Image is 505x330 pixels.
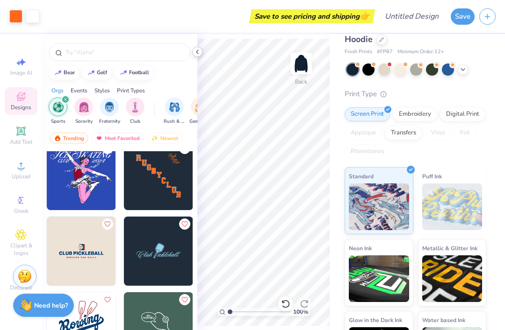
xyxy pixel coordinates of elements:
[75,118,93,125] span: Sorority
[130,102,140,112] img: Club Image
[349,255,409,302] img: Neon Ink
[454,126,476,140] div: Foil
[422,171,442,181] span: Puff Ink
[120,70,127,76] img: trend_line.gif
[349,171,374,181] span: Standard
[115,66,153,80] button: football
[345,126,382,140] div: Applique
[64,70,75,75] div: bear
[193,217,262,286] img: f5f30b64-36b6-42c5-957c-69bcac4d2936
[65,48,184,57] input: Try "Alpha"
[252,9,373,23] div: Save to see pricing and shipping
[293,308,308,316] span: 100 %
[10,138,32,146] span: Add Text
[345,107,390,121] div: Screen Print
[102,218,113,230] button: Like
[195,102,206,112] img: Game Day Image
[422,255,483,302] img: Metallic & Glitter Ink
[97,70,107,75] div: golf
[189,118,211,125] span: Game Day
[164,98,185,125] button: filter button
[345,89,486,99] div: Print Type
[385,126,422,140] div: Transfers
[129,70,149,75] div: football
[54,135,61,141] img: trending.gif
[451,8,475,25] button: Save
[51,118,65,125] span: Sports
[50,133,88,144] div: Trending
[179,218,190,230] button: Like
[104,102,115,112] img: Fraternity Image
[345,145,390,159] div: Rhinestones
[151,135,159,141] img: Newest.gif
[393,107,437,121] div: Embroidery
[49,98,67,125] button: filter button
[117,86,145,95] div: Print Types
[47,141,116,210] img: 587c52d8-59a2-4d4d-a119-23a6470c74b3
[79,102,89,112] img: Sorority Image
[99,118,120,125] span: Fraternity
[377,7,446,26] input: Untitled Design
[193,141,262,210] img: cbd3832f-96b3-4f47-bd02-af333a3825b4
[71,86,87,95] div: Events
[49,66,79,80] button: bear
[54,70,62,76] img: trend_line.gif
[10,284,32,291] span: Decorate
[115,141,185,210] img: af2f3ce4-b548-428e-8e81-ae4522eac07e
[99,98,120,125] div: filter for Fraternity
[164,98,185,125] div: filter for Rush & Bid
[82,66,111,80] button: golf
[164,118,185,125] span: Rush & Bid
[397,48,444,56] span: Minimum Order: 12 +
[124,217,193,286] img: e6dd6d92-78f8-460f-925b-00530e124ecb
[49,98,67,125] div: filter for Sports
[94,86,110,95] div: Styles
[115,217,185,286] img: 40a79bec-de09-45cc-86e9-7c8a2e8544fb
[425,126,451,140] div: Vinyl
[377,48,393,56] span: # FP87
[147,133,182,144] div: Newest
[51,86,64,95] div: Orgs
[349,183,409,230] img: Standard
[124,141,193,210] img: f6a24043-ae51-4c49-b95e-c1945c5eb19f
[422,183,483,230] img: Puff Ink
[440,107,485,121] div: Digital Print
[74,98,93,125] div: filter for Sorority
[292,54,310,73] img: Back
[102,294,113,305] button: Like
[91,133,144,144] div: Most Favorited
[189,98,211,125] button: filter button
[12,173,30,180] span: Upload
[95,135,103,141] img: most_fav.gif
[14,207,29,215] span: Greek
[349,243,372,253] span: Neon Ink
[130,118,140,125] span: Club
[422,315,465,325] span: Water based Ink
[422,243,477,253] span: Metallic & Glitter Ink
[126,98,144,125] button: filter button
[349,315,402,325] span: Glow in the Dark Ink
[345,48,372,56] span: Fresh Prints
[87,70,95,76] img: trend_line.gif
[34,301,68,310] strong: Need help?
[5,242,37,257] span: Clipart & logos
[169,102,180,112] img: Rush & Bid Image
[295,77,307,86] div: Back
[53,102,64,112] img: Sports Image
[189,98,211,125] div: filter for Game Day
[99,98,120,125] button: filter button
[10,69,32,77] span: Image AI
[74,98,93,125] button: filter button
[126,98,144,125] div: filter for Club
[179,294,190,305] button: Like
[47,217,116,286] img: c11f29b8-8fbb-4c48-8238-8d5bfa973fa2
[360,10,370,21] span: 👉
[11,104,31,111] span: Designs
